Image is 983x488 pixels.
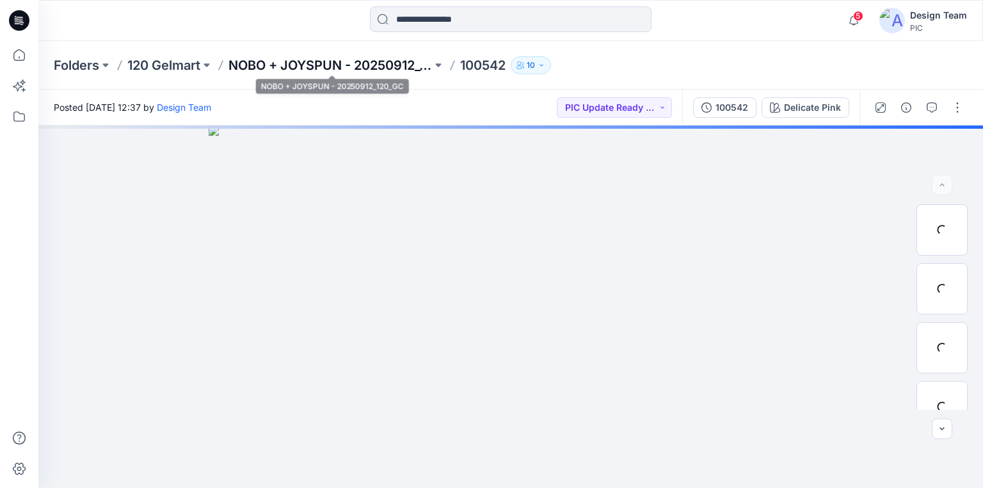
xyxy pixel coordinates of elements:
div: PIC [910,23,967,33]
p: 100542 [460,56,506,74]
button: 10 [511,56,551,74]
button: 100542 [693,97,756,118]
button: Details [896,97,916,118]
img: avatar [879,8,905,33]
a: Folders [54,56,99,74]
div: Design Team [910,8,967,23]
span: Posted [DATE] 12:37 by [54,101,211,114]
img: eyJhbGciOiJIUzI1NiIsImtpZCI6IjAiLCJzbHQiOiJzZXMiLCJ0eXAiOiJKV1QifQ.eyJkYXRhIjp7InR5cGUiOiJzdG9yYW... [209,126,813,488]
p: 10 [527,58,535,72]
div: 100542 [715,101,748,115]
a: 120 Gelmart [127,56,200,74]
div: Delicate Pink [784,101,841,115]
a: Design Team [157,102,211,113]
a: NOBO + JOYSPUN - 20250912_120_GC [228,56,432,74]
button: Delicate Pink [762,97,849,118]
span: 5 [853,11,863,21]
